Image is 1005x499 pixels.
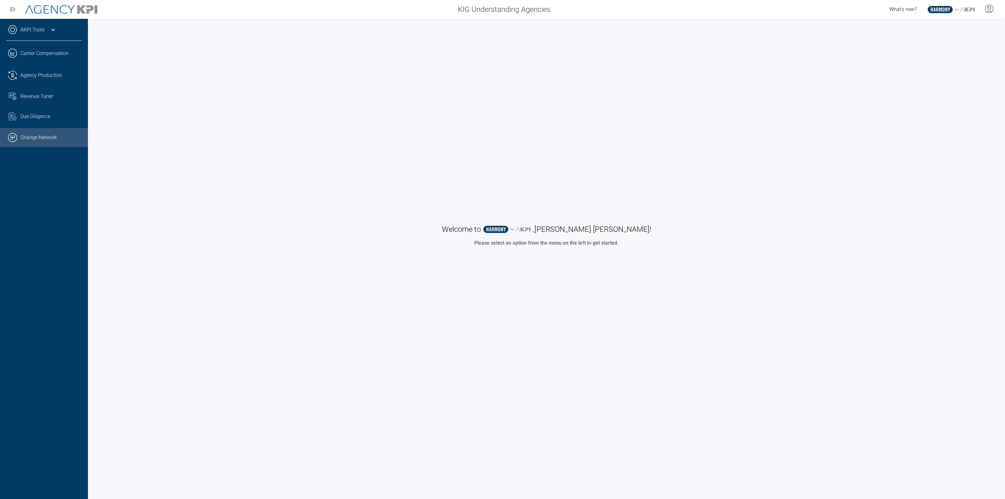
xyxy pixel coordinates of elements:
div: Due Diligence [20,113,82,120]
a: AKPI Tools [20,26,45,34]
span: KIG Understanding Agencies [458,4,551,15]
h1: Welcome to , [PERSON_NAME] [PERSON_NAME] ! [442,224,651,234]
span: What's new? [889,6,917,12]
p: Please select an option from the menu on the left to get started. [474,239,619,247]
img: AgencyKPI [25,5,97,14]
div: Agency Production [20,72,82,79]
div: Revenue Tuner [20,93,82,100]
